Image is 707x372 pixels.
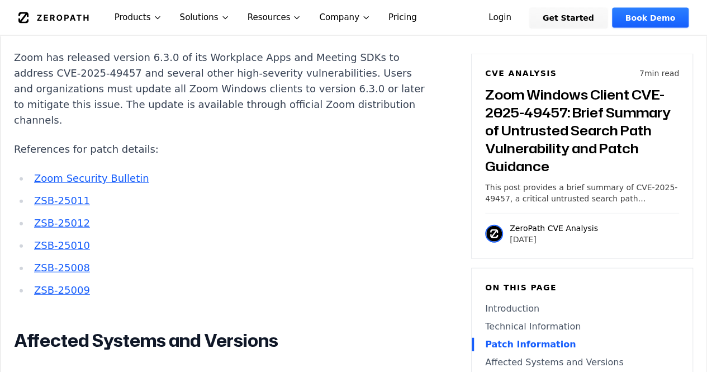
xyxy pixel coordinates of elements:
a: Affected Systems and Versions [485,356,679,369]
a: Introduction [485,302,679,316]
h6: On this page [485,282,679,293]
h2: Affected Systems and Versions [14,329,430,352]
a: ZSB-25011 [34,195,90,206]
h6: CVE Analysis [485,68,557,79]
a: ZSB-25008 [34,262,90,274]
img: ZeroPath CVE Analysis [485,225,503,243]
a: Get Started [529,8,608,28]
p: References for patch details: [14,142,430,157]
a: ZSB-25009 [34,284,90,296]
a: ZSB-25012 [34,217,90,229]
p: ZeroPath CVE Analysis [510,223,598,234]
a: Zoom Security Bulletin [34,172,149,184]
p: This post provides a brief summary of CVE-2025-49457, a critical untrusted search path vulnerabil... [485,182,679,204]
p: [DATE] [510,234,598,245]
a: Patch Information [485,338,679,351]
a: ZSB-25010 [34,239,90,251]
a: Book Demo [612,8,689,28]
a: Login [475,8,525,28]
p: Zoom has released version 6.3.0 of its Workplace Apps and Meeting SDKs to address CVE-2025-49457 ... [14,50,430,128]
h3: Zoom Windows Client CVE-2025-49457: Brief Summary of Untrusted Search Path Vulnerability and Patc... [485,86,679,175]
p: 7 min read [639,68,679,79]
a: Technical Information [485,320,679,333]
